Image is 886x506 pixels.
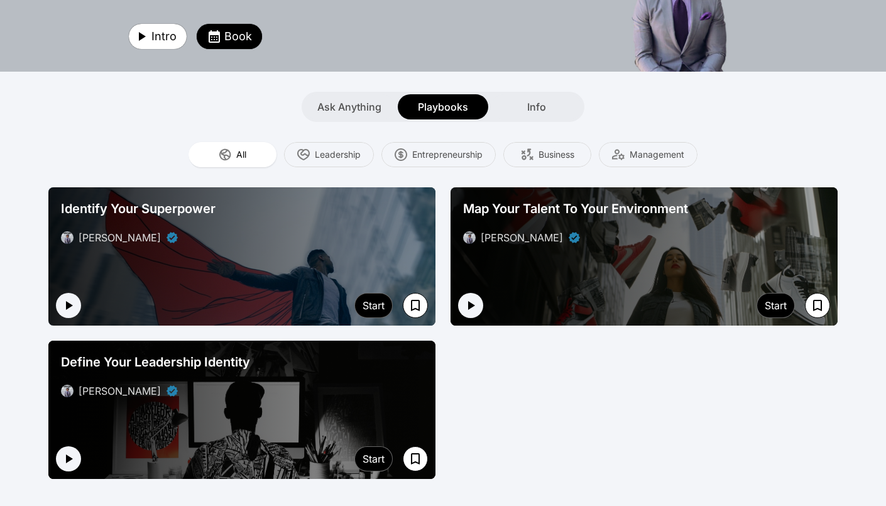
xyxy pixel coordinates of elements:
[61,231,74,244] img: avatar of Daryl Butler
[481,230,563,245] div: [PERSON_NAME]
[236,148,246,161] span: All
[381,142,496,167] button: Entrepreneurship
[219,148,231,161] img: All
[61,385,74,397] img: avatar of Daryl Butler
[765,298,787,313] div: Start
[395,148,407,161] img: Entrepreneurship
[398,94,488,119] button: Playbooks
[284,142,374,167] button: Leadership
[503,142,591,167] button: Business
[197,24,262,49] button: Book
[166,385,178,397] div: Verified partner - Daryl Butler
[317,99,381,114] span: Ask Anything
[129,24,187,49] button: Intro
[630,148,684,161] span: Management
[463,231,476,244] img: avatar of Daryl Butler
[354,446,393,471] button: Start
[418,99,468,114] span: Playbooks
[412,148,483,161] span: Entrepreneurship
[79,383,161,399] div: [PERSON_NAME]
[521,148,533,161] img: Business
[458,293,483,318] button: Play intro
[463,200,688,217] span: Map Your Talent To Your Environment
[315,148,361,161] span: Leadership
[527,99,546,114] span: Info
[79,230,161,245] div: [PERSON_NAME]
[189,142,276,167] button: All
[61,353,250,371] span: Define Your Leadership Identity
[166,231,178,244] div: Verified partner - Daryl Butler
[354,293,393,318] button: Start
[568,231,581,244] div: Verified partner - Daryl Butler
[363,451,385,466] div: Start
[304,94,395,119] button: Ask Anything
[363,298,385,313] div: Start
[599,142,697,167] button: Management
[539,148,574,161] span: Business
[297,148,310,161] img: Leadership
[56,446,81,471] button: Play intro
[403,446,428,471] button: Save
[612,148,625,161] img: Management
[805,293,830,318] button: Save
[56,293,81,318] button: Play intro
[403,293,428,318] button: Save
[491,94,582,119] button: Info
[757,293,795,318] button: Start
[151,28,177,45] span: Intro
[224,28,252,45] span: Book
[61,200,216,217] span: Identify Your Superpower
